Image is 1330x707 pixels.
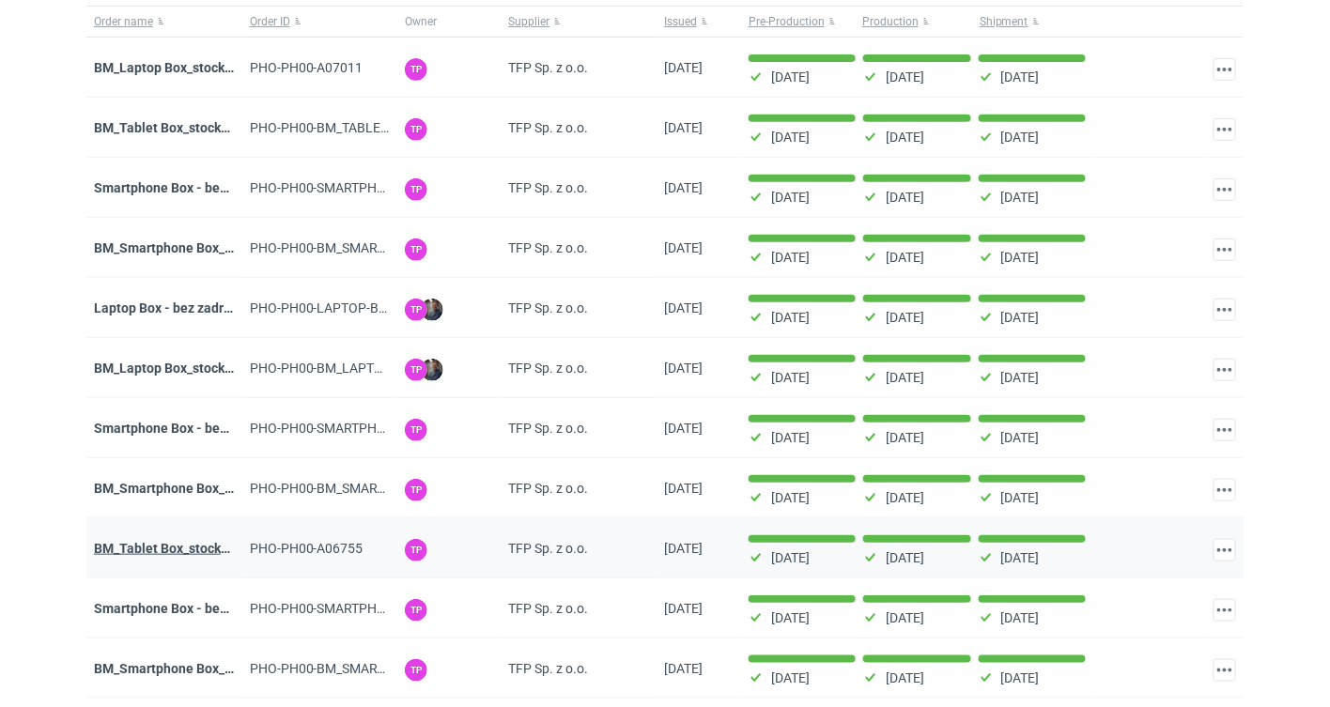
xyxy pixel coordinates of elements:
figcaption: TP [405,359,427,381]
button: Actions [1214,599,1236,622]
p: [DATE] [1001,490,1040,505]
p: [DATE] [886,490,924,505]
button: Actions [1214,419,1236,441]
span: TFP Sp. z o.o. [508,479,588,498]
p: [DATE] [771,370,810,385]
figcaption: TP [405,479,427,501]
span: Order name [94,14,153,29]
p: [DATE] [1001,69,1040,85]
p: [DATE] [1001,130,1040,145]
p: [DATE] [771,550,810,565]
p: [DATE] [1001,310,1040,325]
a: Smartphone Box - bez zadruku - stock 4 [94,180,331,195]
p: [DATE] [771,670,810,685]
button: Shipment [976,7,1093,37]
span: 07/07/2025 [664,120,703,135]
span: PHO-PH00-BM_SMARTPHONE-BOX_STOCK_03 [250,481,527,496]
button: Actions [1214,659,1236,682]
span: 30/04/2025 [664,541,703,556]
figcaption: TP [405,178,427,201]
p: [DATE] [886,670,924,685]
span: TFP Sp. z o.o. [508,359,588,377]
div: TFP Sp. z o.o. [501,338,657,398]
span: 02/07/2025 [664,240,703,255]
span: PHO-PH00-LAPTOP-BOX---BEZ-ZADRUKU---STOCK-2 [250,300,558,315]
a: BM_Laptop Box_stock_04 [94,60,245,75]
button: Order name [86,7,242,37]
a: Smartphone Box - bez zadruku - stock 2 [94,601,331,616]
button: Supplier [501,7,657,37]
div: TFP Sp. z o.o. [501,98,657,158]
button: Actions [1214,238,1236,261]
p: [DATE] [886,190,924,205]
figcaption: TP [405,659,427,682]
button: Pre-Production [741,7,858,37]
span: TFP Sp. z o.o. [508,118,588,137]
span: PHO-PH00-BM_LAPTOP-BOX_STOCK_03 [250,361,490,376]
span: Issued [664,14,697,29]
span: TFP Sp. z o.o. [508,58,588,77]
p: [DATE] [771,310,810,325]
span: PHO-PH00-A07011 [250,60,363,75]
span: PHO-PH00-SMARTPHONE-BOX---BEZ-ZADRUKU---STOCK-2 [250,601,595,616]
p: [DATE] [1001,250,1040,265]
p: [DATE] [771,490,810,505]
a: BM_Smartphone Box_stock_03 [94,481,277,496]
span: PHO-PH00-BM_SMARTPHONE-BOX_STOCK_02 [250,661,527,676]
span: Pre-Production [749,14,825,29]
p: [DATE] [886,250,924,265]
figcaption: TP [405,419,427,441]
a: Smartphone Box - bez zadruku - stock 3 [94,421,331,436]
p: [DATE] [771,130,810,145]
button: Actions [1214,118,1236,141]
a: Laptop Box - bez zadruku - stock 2 [94,300,299,315]
button: Actions [1214,299,1236,321]
a: BM_Smartphone Box_stock_02 [94,661,277,676]
div: TFP Sp. z o.o. [501,578,657,638]
button: Production [858,7,976,37]
span: PHO-PH00-BM_SMARTPHONE-BOX_STOCK_04 [250,240,527,255]
span: 02/07/2025 [664,180,703,195]
p: [DATE] [886,69,924,85]
span: 03/06/2025 [664,300,703,315]
p: [DATE] [886,310,924,325]
span: 26/03/2025 [664,601,703,616]
span: TFP Sp. z o.o. [508,599,588,618]
span: Owner [405,14,437,29]
div: TFP Sp. z o.o. [501,158,657,218]
span: TFP Sp. z o.o. [508,659,588,678]
p: [DATE] [1001,550,1040,565]
span: TFP Sp. z o.o. [508,238,588,257]
p: [DATE] [886,430,924,445]
span: Shipment [980,14,1028,29]
a: BM_Laptop Box_stock_03 [94,361,245,376]
p: [DATE] [771,430,810,445]
p: [DATE] [1001,610,1040,625]
button: Actions [1214,178,1236,201]
div: TFP Sp. z o.o. [501,218,657,278]
div: TFP Sp. z o.o. [501,278,657,338]
button: Actions [1214,539,1236,561]
figcaption: TP [405,58,427,81]
p: [DATE] [886,550,924,565]
span: Order ID [250,14,290,29]
span: 27/05/2025 [664,481,703,496]
span: TFP Sp. z o.o. [508,539,588,558]
img: Maciej Sobola [421,299,443,321]
a: BM_Tablet Box_stock_02 [94,120,241,135]
a: BM_Smartphone Box_stock_04 [94,240,277,255]
p: [DATE] [886,370,924,385]
p: [DATE] [771,190,810,205]
figcaption: TP [405,299,427,321]
p: [DATE] [1001,430,1040,445]
button: Actions [1214,359,1236,381]
button: Order ID [242,7,398,37]
figcaption: TP [405,539,427,561]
